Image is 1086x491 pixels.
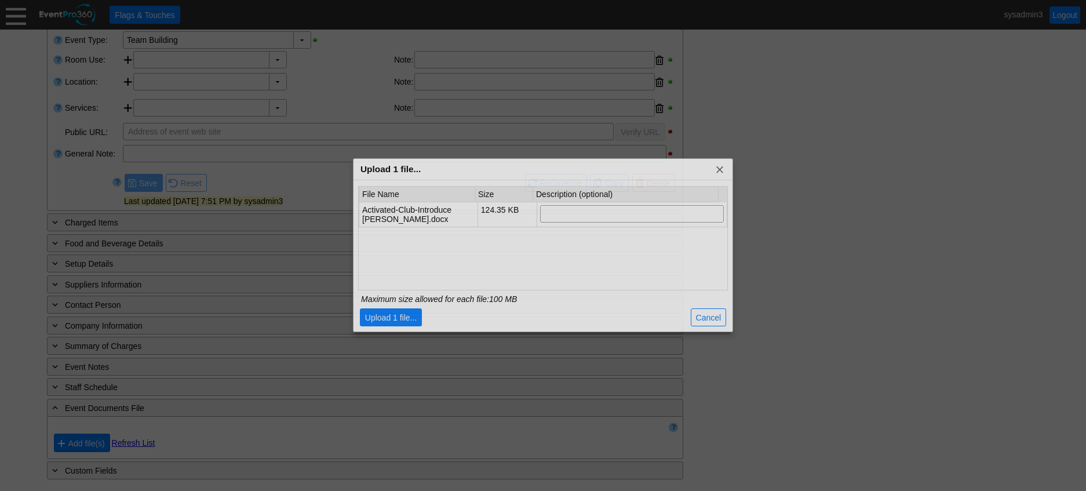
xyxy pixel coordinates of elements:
[694,311,724,323] span: Cancel
[363,311,420,323] span: Upload 1 file...
[694,312,724,323] span: Cancel
[533,187,719,202] th: Description (optional)
[361,294,517,304] div: Maximum size allowed for each file:
[363,312,420,323] span: Upload 1 file...
[478,202,537,227] td: 124.35 KB
[489,294,517,304] span: 100 MB
[359,187,475,202] th: File Name
[360,164,421,174] span: Upload 1 file...
[475,187,533,202] th: Size
[359,202,478,227] td: Activated-Club-Introduce [PERSON_NAME].docx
